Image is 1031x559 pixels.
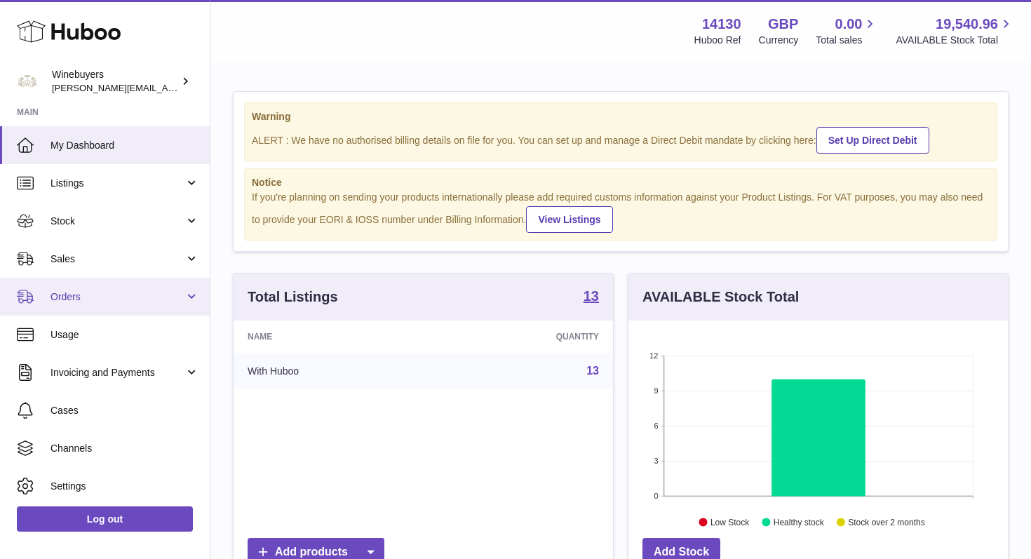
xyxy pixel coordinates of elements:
span: Cases [50,404,199,417]
text: Stock over 2 months [848,518,924,527]
a: View Listings [526,206,612,233]
span: Stock [50,215,184,228]
strong: 13 [584,289,599,303]
span: Settings [50,480,199,493]
span: Usage [50,328,199,342]
th: Quantity [433,321,613,353]
span: My Dashboard [50,139,199,152]
span: Total sales [816,34,878,47]
div: ALERT : We have no authorised billing details on file for you. You can set up and manage a Direct... [252,125,990,154]
a: 19,540.96 AVAILABLE Stock Total [896,15,1014,47]
div: Winebuyers [52,68,178,95]
strong: Warning [252,110,990,123]
text: 6 [654,422,658,430]
div: If you're planning on sending your products internationally please add required customs informati... [252,191,990,233]
span: Sales [50,252,184,266]
td: With Huboo [234,353,433,389]
img: peter@winebuyers.com [17,71,38,92]
text: 0 [654,492,658,500]
text: 12 [649,351,658,360]
a: Set Up Direct Debit [816,127,929,154]
span: 0.00 [835,15,863,34]
span: Channels [50,442,199,455]
a: Log out [17,506,193,532]
text: Healthy stock [774,518,825,527]
span: Orders [50,290,184,304]
text: Low Stock [710,518,750,527]
a: 0.00 Total sales [816,15,878,47]
div: Currency [759,34,799,47]
span: 19,540.96 [936,15,998,34]
a: 13 [584,289,599,306]
span: AVAILABLE Stock Total [896,34,1014,47]
strong: GBP [768,15,798,34]
span: Invoicing and Payments [50,366,184,379]
h3: AVAILABLE Stock Total [642,288,799,307]
th: Name [234,321,433,353]
text: 3 [654,457,658,465]
span: Listings [50,177,184,190]
span: [PERSON_NAME][EMAIL_ADDRESS][DOMAIN_NAME] [52,82,281,93]
div: Huboo Ref [694,34,741,47]
text: 9 [654,386,658,395]
h3: Total Listings [248,288,338,307]
strong: 14130 [702,15,741,34]
strong: Notice [252,176,990,189]
a: 13 [586,365,599,377]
